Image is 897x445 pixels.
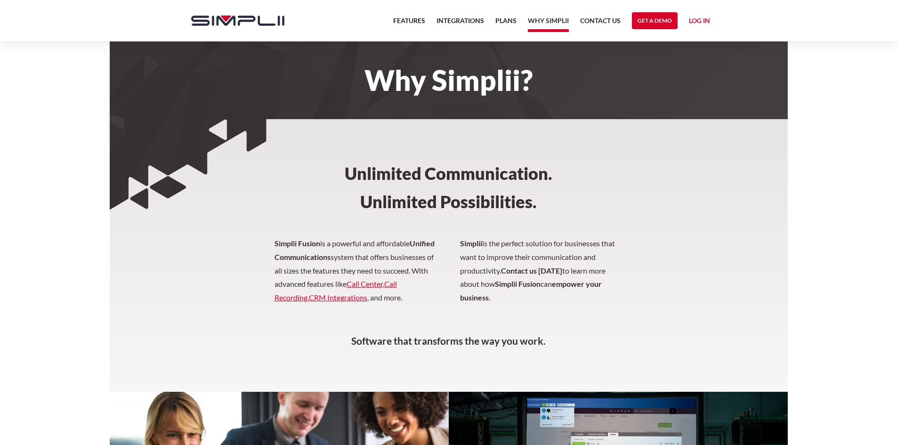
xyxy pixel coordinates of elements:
[302,119,596,237] h3: Unlimited Communication. ‍ Unlimited Possibilities.
[275,239,320,248] strong: Simplii Fusion
[460,239,482,248] strong: Simplii
[632,12,678,29] a: Get a Demo
[495,279,541,288] strong: Simplii Fusion
[309,293,367,302] a: CRM Integrations
[275,239,435,261] strong: Unified Communications
[689,15,710,29] a: Log in
[495,15,517,32] a: Plans
[182,70,716,90] h1: Why Simplii?
[351,335,546,347] strong: Software that transforms the way you work.
[580,15,621,32] a: Contact US
[528,15,569,32] a: Why Simplii
[347,279,383,288] a: Call Center
[393,15,425,32] a: Features
[191,16,284,26] img: Simplii
[275,237,623,318] p: is a powerful and affordable system that offers businesses of all sizes the features they need to...
[501,266,562,275] strong: Contact us [DATE]
[436,15,484,32] a: Integrations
